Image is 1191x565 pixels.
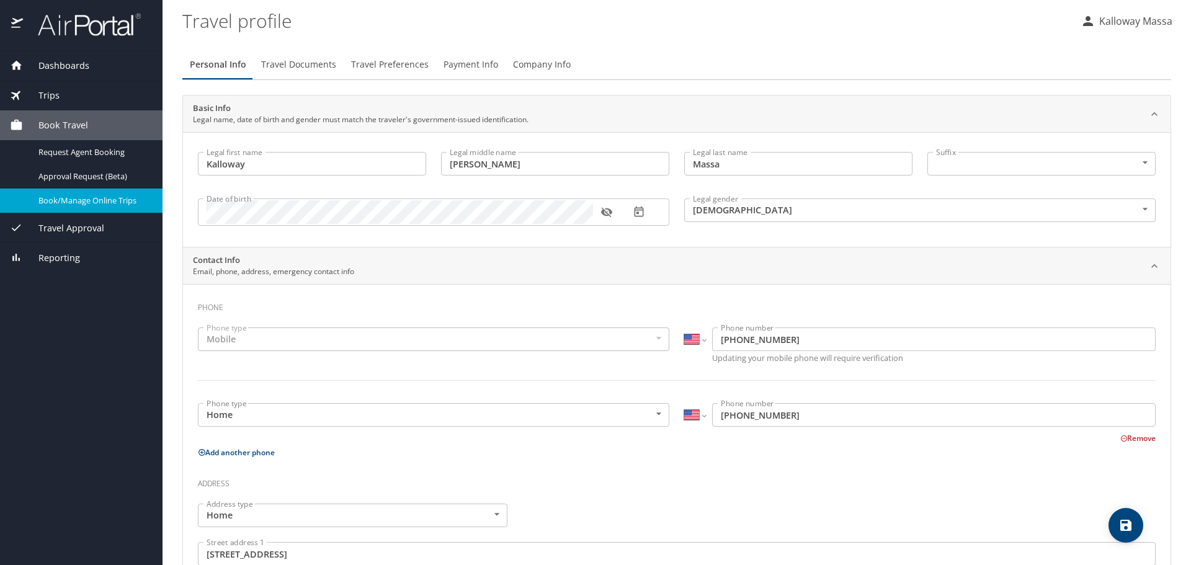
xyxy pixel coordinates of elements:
[183,96,1171,133] div: Basic InfoLegal name, date of birth and gender must match the traveler's government-issued identi...
[1120,433,1156,443] button: Remove
[11,12,24,37] img: icon-airportal.png
[23,221,104,235] span: Travel Approval
[182,1,1071,40] h1: Travel profile
[23,59,89,73] span: Dashboards
[1108,508,1143,543] button: save
[23,89,60,102] span: Trips
[193,114,529,125] p: Legal name, date of birth and gender must match the traveler's government-issued identification.
[23,251,80,265] span: Reporting
[261,57,336,73] span: Travel Documents
[1076,10,1177,32] button: Kalloway Massa
[193,102,529,115] h2: Basic Info
[38,171,148,182] span: Approval Request (Beta)
[684,198,1156,222] div: [DEMOGRAPHIC_DATA]
[927,152,1156,176] div: ​
[198,447,275,458] button: Add another phone
[183,132,1171,247] div: Basic InfoLegal name, date of birth and gender must match the traveler's government-issued identi...
[23,118,88,132] span: Book Travel
[513,57,571,73] span: Company Info
[351,57,429,73] span: Travel Preferences
[193,266,354,277] p: Email, phone, address, emergency contact info
[198,504,507,527] div: Home
[198,403,669,427] div: Home
[712,354,1156,362] p: Updating your mobile phone will require verification
[24,12,141,37] img: airportal-logo.png
[182,50,1171,79] div: Profile
[193,254,354,267] h2: Contact Info
[1095,14,1172,29] p: Kalloway Massa
[198,470,1156,491] h3: Address
[198,327,669,351] div: Mobile
[198,294,1156,315] h3: Phone
[183,247,1171,285] div: Contact InfoEmail, phone, address, emergency contact info
[444,57,498,73] span: Payment Info
[38,146,148,158] span: Request Agent Booking
[38,195,148,207] span: Book/Manage Online Trips
[190,57,246,73] span: Personal Info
